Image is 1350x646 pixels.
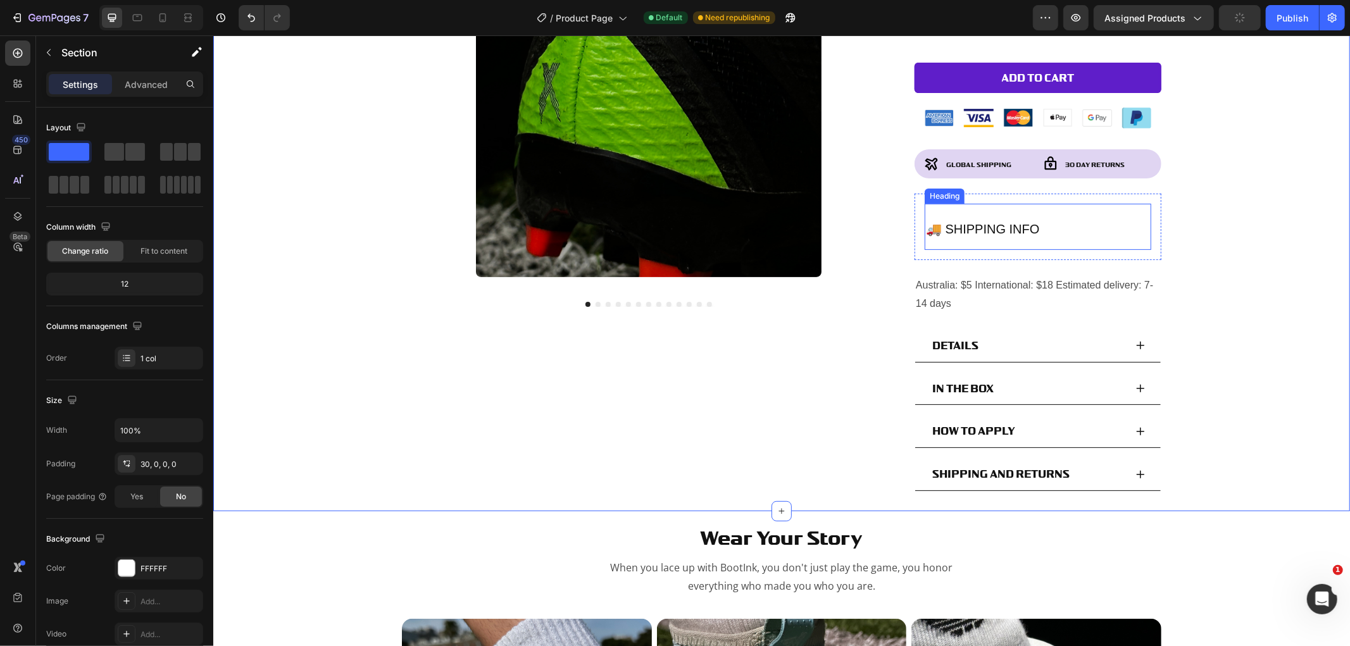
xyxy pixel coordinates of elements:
[46,392,80,409] div: Size
[63,78,98,91] p: Settings
[63,245,109,257] span: Change ratio
[719,301,765,320] p: DETAILS
[830,73,859,91] img: gempages_563175576794301235-51c340e9-4ae8-4728-96f0-ad08827abbaa.png
[701,240,948,279] div: Rich Text Editor. Editing area: main
[392,266,397,271] button: Dot
[46,628,66,640] div: Video
[701,27,948,58] button: ADD TO CART
[706,12,770,23] span: Need republishing
[551,11,554,25] span: /
[46,531,108,548] div: Background
[789,36,861,49] div: ADD TO CART
[5,5,94,30] button: 7
[141,245,187,257] span: Fit to content
[1277,11,1308,25] div: Publish
[1333,565,1343,575] span: 1
[413,266,418,271] button: Dot
[719,387,802,405] p: HOW TO APPLY
[382,266,387,271] button: Dot
[397,525,740,557] span: When you lace up with BootInk, you don't just play the game, you honor everything who made you wh...
[141,353,200,364] div: 1 col
[703,241,947,278] p: Australia: $5 International: $18 Estimated delivery: 7-14 days
[46,352,67,364] div: Order
[473,266,478,271] button: Dot
[443,266,448,271] button: Dot
[12,135,30,145] div: 450
[213,35,1350,646] iframe: Design area
[61,45,165,60] p: Section
[719,430,856,448] p: SHIPPING AND RETURNS
[189,488,948,516] h2: wear your story
[713,187,826,201] span: 🚚 SHIPPING INFO
[1094,5,1214,30] button: Assigned Products
[556,11,613,25] span: Product Page
[141,563,200,575] div: FFFFFF
[453,266,458,271] button: Dot
[852,125,911,133] span: 30 Day Returns
[46,491,108,502] div: Page padding
[711,168,938,214] h2: Rich Text Editor. Editing area: main
[733,125,798,133] span: GLOBAL SHIPPING
[130,491,143,502] span: Yes
[1104,11,1185,25] span: Assigned Products
[46,458,75,469] div: Padding
[372,266,377,271] button: Dot
[46,595,68,607] div: Image
[403,266,408,271] button: Dot
[1307,584,1337,614] iframe: Intercom live chat
[711,74,741,90] img: gempages_563175576794301235-323289b0-8134-40b7-ba87-a9db83724c15.png
[46,120,89,137] div: Layout
[46,318,145,335] div: Columns management
[719,344,780,363] p: IN THE BOX
[656,12,683,23] span: Default
[46,219,113,236] div: Column width
[494,266,499,271] button: Dot
[141,629,200,640] div: Add...
[1266,5,1319,30] button: Publish
[751,73,780,91] img: gempages_563175576794301235-119343fd-0af3-4f22-84b6-1abf5732e8e6.png
[141,596,200,607] div: Add...
[463,266,468,271] button: Dot
[49,275,201,293] div: 12
[423,266,428,271] button: Dot
[713,170,937,213] p: ⁠⁠⁠⁠⁠⁠⁠
[83,10,89,25] p: 7
[46,562,66,574] div: Color
[714,155,749,166] div: Heading
[433,266,438,271] button: Dot
[869,74,898,91] img: gempages_563175576794301235-9afa92c9-69b3-4974-b3e9-743675aeefa2.png
[791,73,820,91] img: gempages_563175576794301235-84881cae-1ec0-4cb3-9eaf-8eb003c40f3c.png
[484,266,489,271] button: Dot
[909,68,938,97] img: gempages_563175576794301235-b4a0fb83-f913-4354-966c-2096bfbf2bf9.png
[239,5,290,30] div: Undo/Redo
[176,491,186,502] span: No
[46,425,67,436] div: Width
[115,419,203,442] input: Auto
[9,232,30,242] div: Beta
[125,78,168,91] p: Advanced
[141,459,200,470] div: 30, 0, 0, 0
